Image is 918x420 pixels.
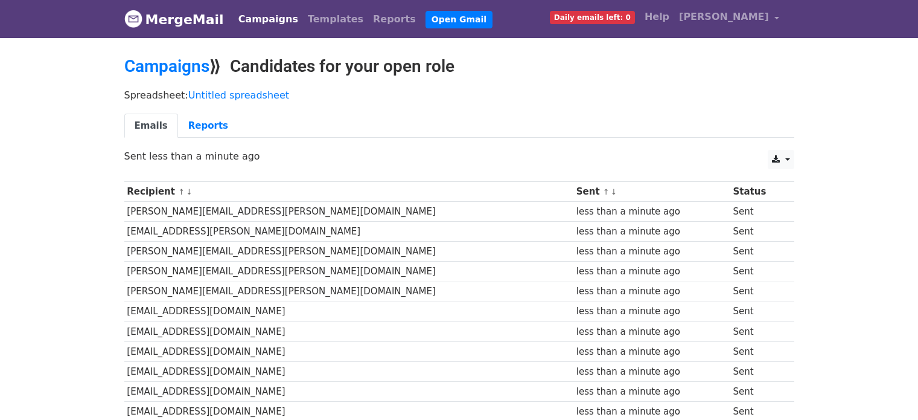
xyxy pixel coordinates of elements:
[730,202,786,222] td: Sent
[124,382,573,402] td: [EMAIL_ADDRESS][DOMAIN_NAME]
[124,182,573,202] th: Recipient
[730,341,786,361] td: Sent
[124,56,794,77] h2: ⟫ Candidates for your open role
[368,7,421,31] a: Reports
[730,222,786,242] td: Sent
[124,150,794,163] p: Sent less than a minute ago
[124,321,573,341] td: [EMAIL_ADDRESS][DOMAIN_NAME]
[576,265,727,279] div: less than a minute ago
[576,405,727,419] div: less than a minute ago
[234,7,303,31] a: Campaigns
[124,89,794,102] p: Spreadsheet:
[550,11,635,24] span: Daily emails left: 0
[576,385,727,399] div: less than a minute ago
[124,7,224,32] a: MergeMail
[730,242,786,262] td: Sent
[730,182,786,202] th: Status
[730,262,786,282] td: Sent
[576,325,727,339] div: less than a minute ago
[576,305,727,318] div: less than a minute ago
[186,187,193,196] a: ↓
[730,361,786,381] td: Sent
[730,282,786,302] td: Sent
[730,302,786,321] td: Sent
[178,187,185,196] a: ↑
[188,89,289,101] a: Untitled spreadsheet
[576,365,727,379] div: less than a minute ago
[603,187,610,196] a: ↑
[576,225,727,239] div: less than a minute ago
[576,245,727,259] div: less than a minute ago
[178,114,238,138] a: Reports
[124,262,573,282] td: [PERSON_NAME][EMAIL_ADDRESS][PERSON_NAME][DOMAIN_NAME]
[124,56,209,76] a: Campaigns
[124,302,573,321] td: [EMAIL_ADDRESS][DOMAIN_NAME]
[640,5,674,29] a: Help
[124,10,142,28] img: MergeMail logo
[124,202,573,222] td: [PERSON_NAME][EMAIL_ADDRESS][PERSON_NAME][DOMAIN_NAME]
[573,182,730,202] th: Sent
[611,187,617,196] a: ↓
[303,7,368,31] a: Templates
[545,5,640,29] a: Daily emails left: 0
[124,242,573,262] td: [PERSON_NAME][EMAIL_ADDRESS][PERSON_NAME][DOMAIN_NAME]
[124,282,573,302] td: [PERSON_NAME][EMAIL_ADDRESS][PERSON_NAME][DOMAIN_NAME]
[124,114,178,138] a: Emails
[674,5,784,33] a: [PERSON_NAME]
[730,321,786,341] td: Sent
[679,10,769,24] span: [PERSON_NAME]
[576,205,727,219] div: less than a minute ago
[730,382,786,402] td: Sent
[124,222,573,242] td: [EMAIL_ADDRESS][PERSON_NAME][DOMAIN_NAME]
[576,285,727,299] div: less than a minute ago
[124,361,573,381] td: [EMAIL_ADDRESS][DOMAIN_NAME]
[426,11,492,28] a: Open Gmail
[576,345,727,359] div: less than a minute ago
[124,341,573,361] td: [EMAIL_ADDRESS][DOMAIN_NAME]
